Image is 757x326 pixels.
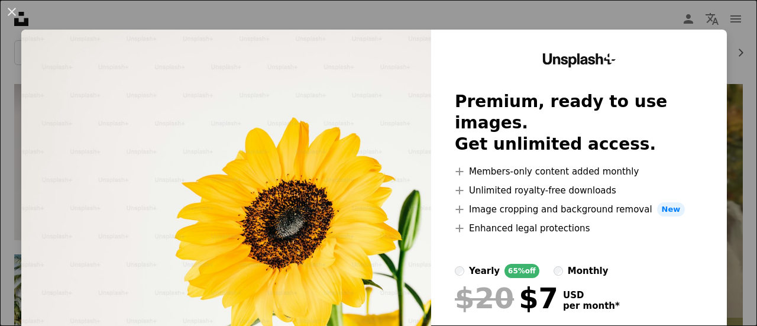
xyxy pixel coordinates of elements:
[455,91,703,155] h2: Premium, ready to use images. Get unlimited access.
[568,264,609,278] div: monthly
[563,290,620,301] span: USD
[455,283,558,314] div: $7
[455,283,514,314] span: $20
[554,266,563,276] input: monthly
[455,202,703,217] li: Image cropping and background removal
[455,266,464,276] input: yearly65%off
[469,264,500,278] div: yearly
[455,183,703,198] li: Unlimited royalty-free downloads
[563,301,620,311] span: per month *
[657,202,685,217] span: New
[504,264,539,278] div: 65% off
[455,164,703,179] li: Members-only content added monthly
[455,221,703,235] li: Enhanced legal protections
